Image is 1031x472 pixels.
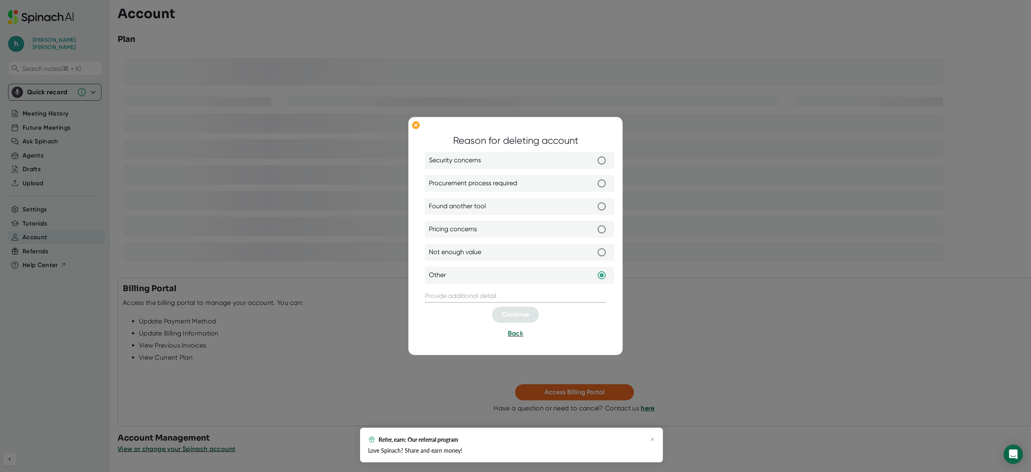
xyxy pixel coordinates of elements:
[1004,445,1023,464] div: Open Intercom Messenger
[453,134,578,148] div: Reason for deleting account
[425,290,606,303] input: Provide additional detail
[429,248,481,257] span: Not enough value
[492,307,539,323] button: Continue
[508,330,523,337] span: Back
[429,156,481,166] span: Security concerns
[508,329,523,339] button: Back
[429,179,517,188] span: Procurement process required
[429,271,446,280] span: Other
[429,225,477,234] span: Pricing concerns
[502,311,529,319] span: Continue
[429,202,486,211] span: Found another tool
